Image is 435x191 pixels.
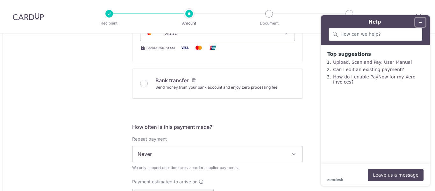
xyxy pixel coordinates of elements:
span: Bank transfer [155,77,189,84]
img: Union Pay [206,44,219,52]
iframe: Find more information here [316,10,435,191]
img: CardUp [13,13,44,20]
img: Mastercard [192,44,205,52]
p: Document [246,20,293,26]
div: We only support one-time cross-border supplier payments. [132,165,303,171]
h5: How often is this payment made? [132,123,303,131]
div: Send money from your bank account and enjoy zero processing fee [155,84,277,91]
label: Repeat payment [132,136,167,142]
span: Help [14,4,27,10]
span: Payment estimated to arrive on [132,179,197,185]
img: Visa [178,44,191,52]
p: Recipient [86,20,133,26]
img: MASTERCARD [146,32,153,36]
div: Bank transfer Send money from your bank account and enjoy zero processing fee [140,77,295,91]
span: Never [132,146,303,162]
span: Never [132,146,303,162]
span: Secure 256-bit SSL [146,45,176,50]
p: Amount [166,20,213,26]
